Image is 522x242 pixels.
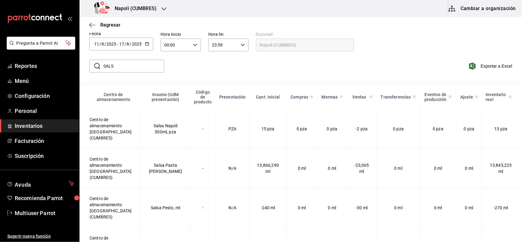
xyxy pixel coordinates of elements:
[15,92,74,100] span: Configuración
[494,205,508,210] span: -270 ml
[124,42,126,47] span: /
[470,62,512,70] button: Exportar a Excel
[356,126,368,131] span: -2 pza
[15,137,74,145] span: Facturación
[15,77,74,85] span: Menú
[257,163,279,174] span: 13,866,290 ml
[131,42,142,47] input: Year
[219,95,246,99] div: Presentación
[465,166,473,171] span: 0 ml
[208,32,249,37] label: Hora fin
[106,42,117,47] input: Year
[465,205,473,210] span: 0 ml
[15,194,74,202] span: Recomienda Parrot
[256,32,354,37] label: Sucursal
[297,126,307,131] span: 0 pza
[80,188,141,228] td: Centro de almacenamiento [GEOGRAPHIC_DATA] (CUMBRES)
[194,90,212,104] div: Código de producto
[15,122,74,130] span: Inventarios
[394,166,403,171] span: 0 ml
[216,188,250,228] td: N/A
[490,163,512,174] span: 13,843,225 ml
[216,149,250,188] td: N/A
[434,166,442,171] span: 0 ml
[15,107,74,115] span: Personal
[4,44,75,51] a: Pregunta a Parrot AI
[80,109,141,149] td: Centro de almacenamiento [GEOGRAPHIC_DATA] (CUMBRES)
[486,92,507,102] div: Inventario real
[94,42,99,47] input: Day
[119,42,124,47] input: Day
[253,95,283,99] div: Cant. inicial
[290,95,309,99] div: Compras
[424,92,447,102] div: Eventos de producción
[356,205,368,210] span: -30 ml
[80,149,141,188] td: Centro de almacenamiento [GEOGRAPHIC_DATA] (CUMBRES)
[103,60,164,72] input: Buscar insumo
[412,95,416,99] svg: Total de presentación del insumo transferido ya sea fuera o dentro de la sucursal en el rango de ...
[100,22,120,28] span: Regresar
[321,95,338,99] div: Mermas
[190,188,216,228] td: -
[15,62,74,70] span: Reportes
[434,205,442,210] span: 0 ml
[328,166,336,171] span: 0 ml
[298,166,306,171] span: 0 ml
[130,42,131,47] span: /
[104,42,106,47] span: /
[339,95,343,99] svg: Total de presentación del insumo mermado en el rango de fechas seleccionado.
[190,149,216,188] td: -
[101,42,104,47] input: Month
[328,205,336,210] span: 0 ml
[15,209,74,217] span: Multiuser Parrot
[190,109,216,149] td: -
[380,95,411,99] div: Transferencias
[298,205,306,210] span: 0 ml
[117,42,118,47] span: -
[17,40,66,47] span: Pregunta a Parrot AI
[350,95,368,99] div: Ventas
[99,42,101,47] span: /
[216,109,250,149] td: PZA
[394,205,403,210] span: 0 ml
[433,126,443,131] span: 0 pza
[89,31,101,36] span: Fecha
[460,95,474,99] div: Ajuste
[261,205,275,210] span: -240 ml
[7,233,74,240] span: Sugerir nueva función
[7,37,75,50] button: Pregunta a Parrot AI
[141,109,190,149] td: Salsa Napoli 500ml, pza
[15,152,74,160] span: Suscripción
[141,149,190,188] td: Salsa Pasta [PERSON_NAME]
[161,32,201,37] label: Hora inicio
[327,126,338,131] span: 0 pza
[145,92,186,102] div: Insumo (UdM presentación)
[369,95,373,99] svg: Total de presentación del insumo vendido en el rango de fechas seleccionado.
[90,92,138,102] div: Centro de almacenamiento
[89,22,120,28] button: Regresar
[15,180,66,187] span: Ayuda
[110,5,157,12] h3: Napoli (CUMBRES)
[310,95,314,99] svg: Total de presentación del insumo comprado en el rango de fechas seleccionado.
[261,126,275,131] span: 15 pza
[393,126,404,131] span: 0 pza
[508,95,512,99] svg: Inventario real = + compras - ventas - mermas - eventos de producción +/- transferencias +/- ajus...
[475,95,479,99] svg: Cantidad registrada mediante Ajuste manual y conteos en el rango de fechas seleccionado.
[448,95,452,99] svg: Total de presentación del insumo utilizado en eventos de producción en el rango de fechas selecci...
[494,126,508,131] span: 13 pza
[67,16,72,21] button: open_drawer_menu
[141,188,190,228] td: Salsa Pesto, ml
[354,163,369,174] span: -23,065 ml
[127,42,130,47] input: Month
[464,126,475,131] span: 0 pza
